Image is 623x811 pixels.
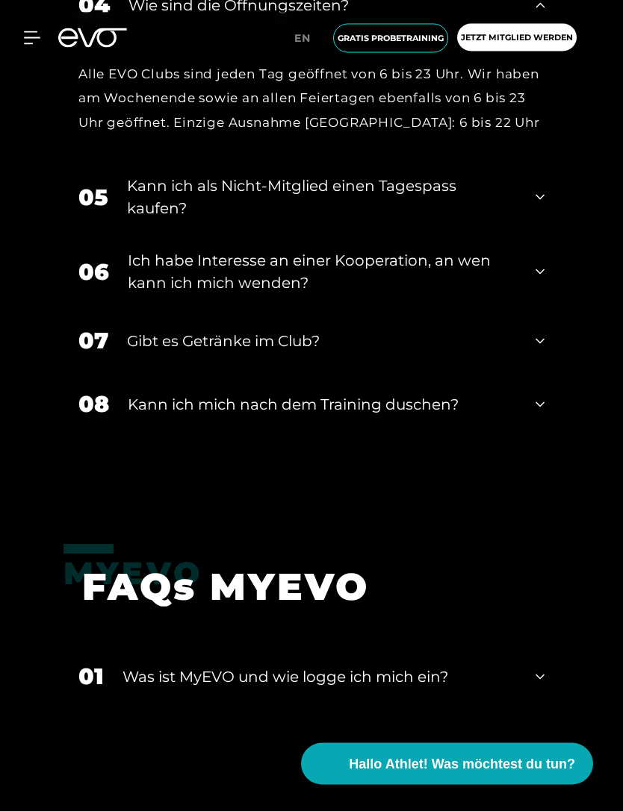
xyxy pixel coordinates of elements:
[301,743,593,785] button: Hallo Athlet! Was möchtest du tun?
[453,24,581,53] a: Jetzt Mitglied werden
[461,31,573,44] span: Jetzt Mitglied werden
[127,331,517,353] div: Gibt es Getränke im Club?
[78,325,108,358] div: 07
[78,181,108,215] div: 05
[349,754,575,774] span: Hallo Athlet! Was möchtest du tun?
[123,666,517,689] div: Was ist MyEVO und wie logge ich mich ein?
[78,256,109,289] div: 06
[78,63,545,135] div: Alle EVO Clubs sind jeden Tag geöffnet von 6 bis 23 Uhr. Wir haben am Wochenende sowie an allen F...
[338,32,444,45] span: Gratis Probetraining
[128,394,517,416] div: Kann ich mich nach dem Training duschen?
[82,563,522,612] h1: FAQs MYEVO
[128,250,517,295] div: Ich habe Interesse an einer Kooperation, an wen kann ich mich wenden?
[127,175,517,220] div: Kann ich als Nicht-Mitglied einen Tagespass kaufen?
[78,660,104,694] div: 01
[294,30,320,47] a: en
[294,31,311,45] span: en
[78,388,109,422] div: 08
[329,24,453,53] a: Gratis Probetraining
